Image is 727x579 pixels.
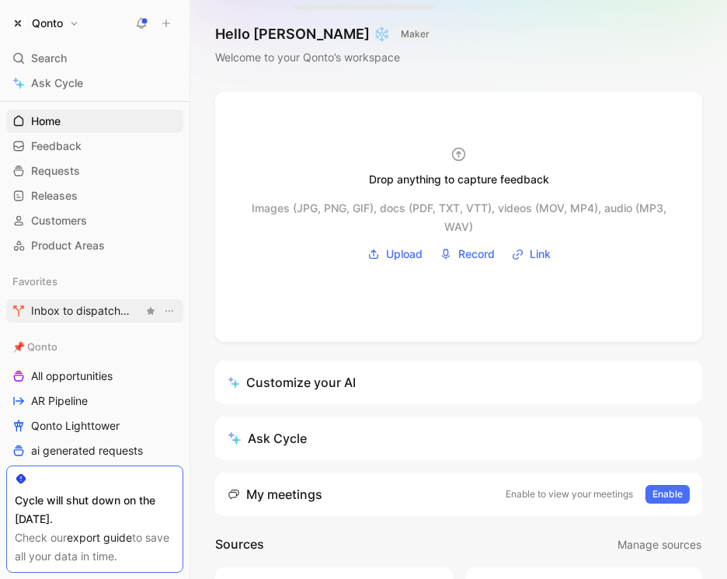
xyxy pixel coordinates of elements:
[215,417,702,460] button: Ask Cycle
[6,184,183,208] a: Releases
[12,339,57,354] span: 📌 Qonto
[6,234,183,257] a: Product Areas
[228,429,307,448] div: Ask Cycle
[228,485,322,504] div: My meetings
[6,335,183,358] div: 📌 Qonto
[617,535,701,554] span: Manage sources
[31,74,83,92] span: Ask Cycle
[506,487,633,502] p: Enable to view your meetings
[6,12,83,34] button: QontoQonto
[215,535,264,555] h2: Sources
[645,485,690,504] button: Enable
[6,47,183,70] div: Search
[67,531,132,544] a: export guide
[215,361,702,404] a: Customize your AI
[246,199,671,218] div: Images (JPG, PNG, GIF), docs (PDF, TXT, VTT), videos (MOV, MP4), audio (MP3, WAV)
[31,163,80,179] span: Requests
[10,16,26,31] img: Qonto
[652,487,683,502] span: Enable
[396,26,434,42] button: MAKER
[6,209,183,232] a: Customers
[530,245,551,263] span: Link
[6,159,183,183] a: Requests
[6,299,183,323] a: Inbox to dispatch🛠️ ToolsView actions
[6,439,183,462] a: ai generated requests
[434,242,500,266] button: Record
[31,443,143,459] span: ai generated requests
[6,110,183,133] a: Home
[617,535,702,555] button: Manage sources
[6,270,183,293] div: Favorites
[6,414,183,438] a: Qonto Lighttower
[31,418,120,434] span: Qonto Lighttower
[31,49,67,68] span: Search
[6,335,183,462] div: 📌 QontoAll opportunitiesAR PipelineQonto Lighttowerai generated requests
[362,242,428,266] button: Upload
[15,491,175,528] div: Cycle will shut down on the [DATE].
[31,393,88,409] span: AR Pipeline
[31,303,143,319] span: Inbox to dispatch
[386,245,423,263] span: Upload
[458,245,495,263] span: Record
[31,188,78,204] span: Releases
[6,72,183,95] a: Ask Cycle
[228,373,356,392] div: Customize your AI
[31,368,113,384] span: All opportunities
[15,528,175,566] div: Check our to save all your data in time.
[31,138,82,154] span: Feedback
[31,113,61,129] span: Home
[6,389,183,413] a: AR Pipeline
[162,303,177,319] button: View actions
[6,364,183,388] a: All opportunities
[215,48,434,67] div: Welcome to your Qonto’s workspace
[32,16,63,30] h1: Qonto
[506,242,556,266] button: Link
[369,170,549,189] div: Drop anything to capture feedback
[31,238,105,253] span: Product Areas
[12,274,57,289] span: Favorites
[31,213,87,228] span: Customers
[215,25,434,44] h1: Hello [PERSON_NAME] ❄️
[6,134,183,158] a: Feedback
